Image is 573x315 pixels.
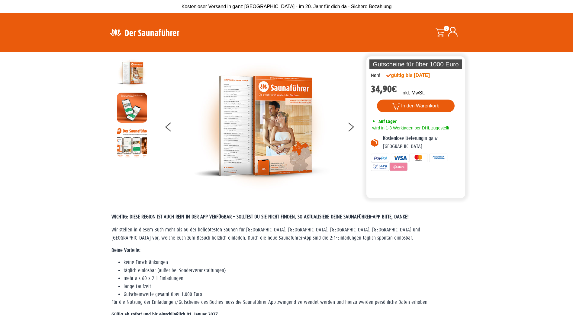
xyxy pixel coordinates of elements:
[111,298,462,306] p: Für die Nutzung der Einladungen/Gutscheine des Buches muss die Saunaführer-App zwingend verwendet...
[377,100,455,112] button: In den Warenkorb
[371,84,397,95] bdi: 34,90
[117,127,147,157] img: Anleitung7tn
[378,119,397,124] span: Auf Lager
[124,259,462,266] li: keine Einschränkungen
[371,126,449,130] span: wird in 1-3 Werktagen per DHL zugestellt
[383,135,461,151] p: in ganz [GEOGRAPHIC_DATA]
[369,59,462,69] p: Gutscheine für über 1000 Euro
[111,227,420,240] span: Wir stellen in diesem Buch mehr als 60 der beliebtesten Saunen für [GEOGRAPHIC_DATA], [GEOGRAPHIC...
[111,247,140,253] strong: Deine Vorteile:
[124,267,462,275] li: täglich einlösbar (außer bei Sonderveranstaltungen)
[124,291,462,298] li: Gutscheinwerte gesamt über 1.000 Euro
[392,84,397,95] span: €
[444,26,449,31] span: 0
[401,89,425,97] p: inkl. MwSt.
[386,72,443,79] div: gültig bis [DATE]
[117,58,147,88] img: der-saunafuehrer-2025-nord
[124,283,462,291] li: lange Laufzeit
[194,58,330,194] img: der-saunafuehrer-2025-nord
[117,93,147,123] img: MOCKUP-iPhone_regional
[124,275,462,282] li: mehr als 60 x 2:1-Einladungen
[371,72,380,80] div: Nord
[383,135,423,141] b: Kostenlose Lieferung
[111,214,409,220] span: WICHTIG: DIESE REGION IST AUCH REIN IN DER APP VERFÜGBAR – SOLLTEST DU SIE NICHT FINDEN, SO AKTUA...
[182,4,392,9] span: Kostenloser Versand in ganz [GEOGRAPHIC_DATA] - im 20. Jahr für dich da - Sichere Bezahlung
